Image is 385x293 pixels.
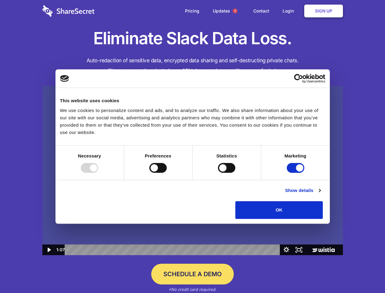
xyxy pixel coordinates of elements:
[293,244,305,255] button: Fullscreen
[284,153,306,158] strong: Marketing
[60,107,325,136] div: We use cookies to personalize content and ads, and to analyze our traffic. We also share informat...
[169,287,216,292] em: *No credit card required.
[78,153,101,158] strong: Necessary
[42,244,55,255] button: Play Video
[247,2,275,20] a: Contact
[151,264,234,284] a: Schedule a Demo
[304,5,343,17] a: Sign Up
[280,244,293,255] button: Show settings menu
[285,187,320,194] a: Show details
[233,9,237,13] span: 1
[42,5,94,17] img: logo-wordmark-white-trans-d4663122ce5f474addd5e946df7df03e33cb6a1c49d2221995e7729f52c070b2.svg
[145,153,171,158] strong: Preferences
[272,74,325,83] a: Usercentrics Cookiebot - opens in a new window
[42,86,343,255] img: Sharesecret
[305,244,343,255] a: Wistia Logo -- Learn More
[179,2,205,20] a: Pricing
[42,56,343,76] h4: Auto-redaction of sensitive data, encrypted data sharing and self-destructing private chats. Shar...
[276,2,303,20] a: Login
[70,244,277,255] div: Playbar
[60,75,69,82] img: logo
[216,153,237,158] strong: Statistics
[60,97,325,104] div: This website uses cookies
[42,27,343,49] h1: Eliminate Slack Data Loss.
[235,201,323,219] button: OK
[355,262,378,286] iframe: Drift Widget Chat Controller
